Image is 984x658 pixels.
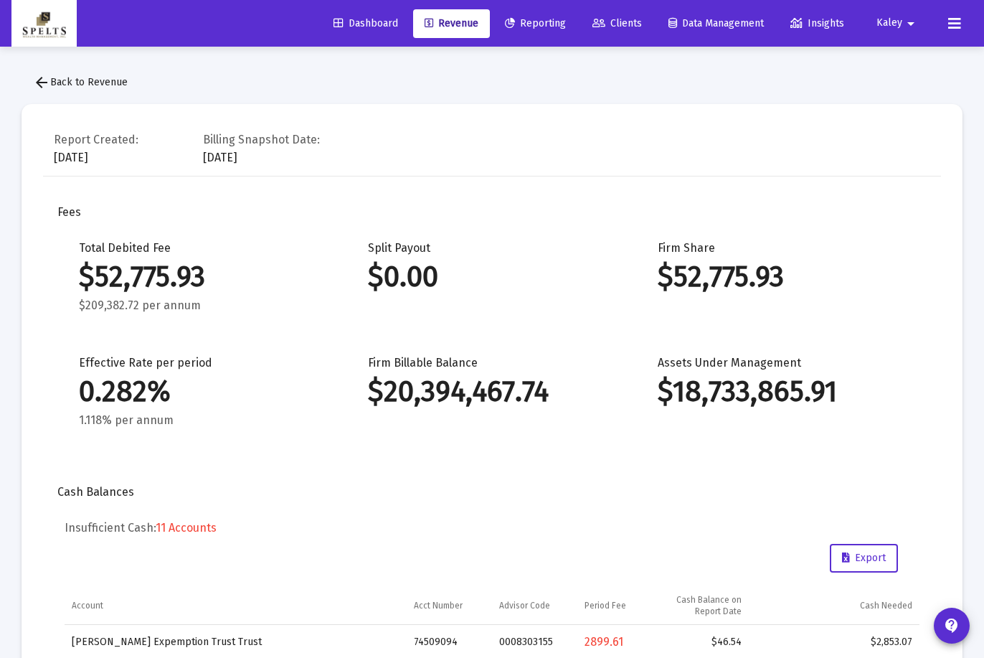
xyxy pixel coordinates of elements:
[756,635,912,649] div: $2,853.07
[902,9,919,38] mat-icon: arrow_drop_down
[79,270,325,284] div: $52,775.93
[581,9,653,38] a: Clients
[407,587,492,625] td: Column Acct Number
[779,9,856,38] a: Insights
[57,205,927,220] div: Fees
[505,17,566,29] span: Reporting
[830,544,898,573] button: Export
[322,9,410,38] a: Dashboard
[156,521,217,535] span: 11 Accounts
[65,587,407,625] td: Column Account
[368,385,614,399] div: $20,394,467.74
[790,17,844,29] span: Insights
[658,385,904,399] div: $18,733,865.91
[203,133,320,147] div: Billing Snapshot Date:
[876,17,902,29] span: Kaley
[368,241,614,313] div: Split Payout
[22,9,66,38] img: Dashboard
[670,635,741,649] div: $46.54
[368,356,614,428] div: Firm Billable Balance
[943,617,960,634] mat-icon: contact_support
[860,600,912,611] div: Cash Needed
[585,600,626,611] div: Period Fee
[333,17,398,29] span: Dashboard
[54,133,138,147] div: Report Created:
[592,17,642,29] span: Clients
[492,587,577,625] td: Column Advisor Code
[663,587,748,625] td: Column Cash Balance on Report Date
[72,600,103,611] div: Account
[414,600,463,611] div: Acct Number
[493,9,577,38] a: Reporting
[670,594,741,617] div: Cash Balance on Report Date
[33,76,128,88] span: Back to Revenue
[585,635,656,649] div: 2899.61
[499,600,550,611] div: Advisor Code
[368,270,614,284] div: $0.00
[859,9,937,37] button: Kaley
[657,9,775,38] a: Data Management
[57,485,927,499] div: Cash Balances
[79,385,325,399] div: 0.282%
[33,74,50,91] mat-icon: arrow_back
[79,413,325,428] div: 1.118% per annum
[749,587,919,625] td: Column Cash Needed
[658,356,904,428] div: Assets Under Management
[65,521,919,535] h5: Insufficient Cash:
[79,299,325,313] div: $209,382.72 per annum
[22,68,139,97] button: Back to Revenue
[668,17,764,29] span: Data Management
[79,356,325,428] div: Effective Rate per period
[54,129,138,165] div: [DATE]
[79,241,325,313] div: Total Debited Fee
[842,552,886,564] span: Export
[203,129,320,165] div: [DATE]
[658,241,904,313] div: Firm Share
[413,9,490,38] a: Revenue
[577,587,663,625] td: Column Period Fee
[425,17,478,29] span: Revenue
[658,270,904,284] div: $52,775.93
